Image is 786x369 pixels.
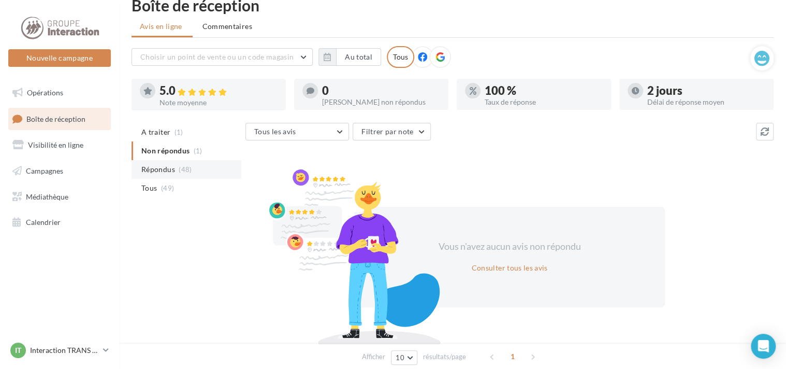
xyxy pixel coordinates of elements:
div: [PERSON_NAME] non répondus [322,98,440,106]
span: Tous les avis [254,127,296,136]
a: Boîte de réception [6,108,113,130]
a: Opérations [6,82,113,104]
span: Campagnes [26,166,63,175]
span: Calendrier [26,218,61,226]
span: A traiter [141,127,170,137]
div: Taux de réponse [485,98,603,106]
div: Vous n'avez aucun avis non répondu [420,240,599,253]
button: Filtrer par note [353,123,431,140]
span: (1) [174,128,183,136]
span: Choisir un point de vente ou un code magasin [140,52,294,61]
span: (48) [179,165,192,174]
button: Au total [318,48,381,66]
span: Répondus [141,164,175,175]
span: 10 [396,353,404,362]
span: Visibilité en ligne [28,140,83,149]
span: Opérations [27,88,63,97]
span: Médiathèque [26,192,68,201]
div: 5.0 [159,85,278,97]
span: IT [15,345,21,356]
button: Choisir un point de vente ou un code magasin [132,48,313,66]
span: Boîte de réception [26,114,85,123]
div: Open Intercom Messenger [751,334,776,359]
button: 10 [391,350,417,365]
span: Commentaires [202,21,252,32]
div: 0 [322,85,440,96]
button: Consulter tous les avis [467,262,551,274]
button: Au total [336,48,381,66]
a: Calendrier [6,211,113,233]
span: Afficher [362,352,385,362]
span: résultats/page [423,352,466,362]
div: 2 jours [647,85,765,96]
div: 100 % [485,85,603,96]
a: IT Interaction TRANS EN [GEOGRAPHIC_DATA] [8,340,111,360]
button: Nouvelle campagne [8,49,111,67]
p: Interaction TRANS EN [GEOGRAPHIC_DATA] [30,345,99,356]
span: 1 [504,348,521,365]
a: Campagnes [6,160,113,182]
button: Tous les avis [245,123,349,140]
span: Tous [141,183,157,193]
a: Visibilité en ligne [6,134,113,156]
span: (49) [161,184,174,192]
div: Tous [387,46,414,68]
div: Délai de réponse moyen [647,98,765,106]
div: Note moyenne [159,99,278,106]
a: Médiathèque [6,186,113,208]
